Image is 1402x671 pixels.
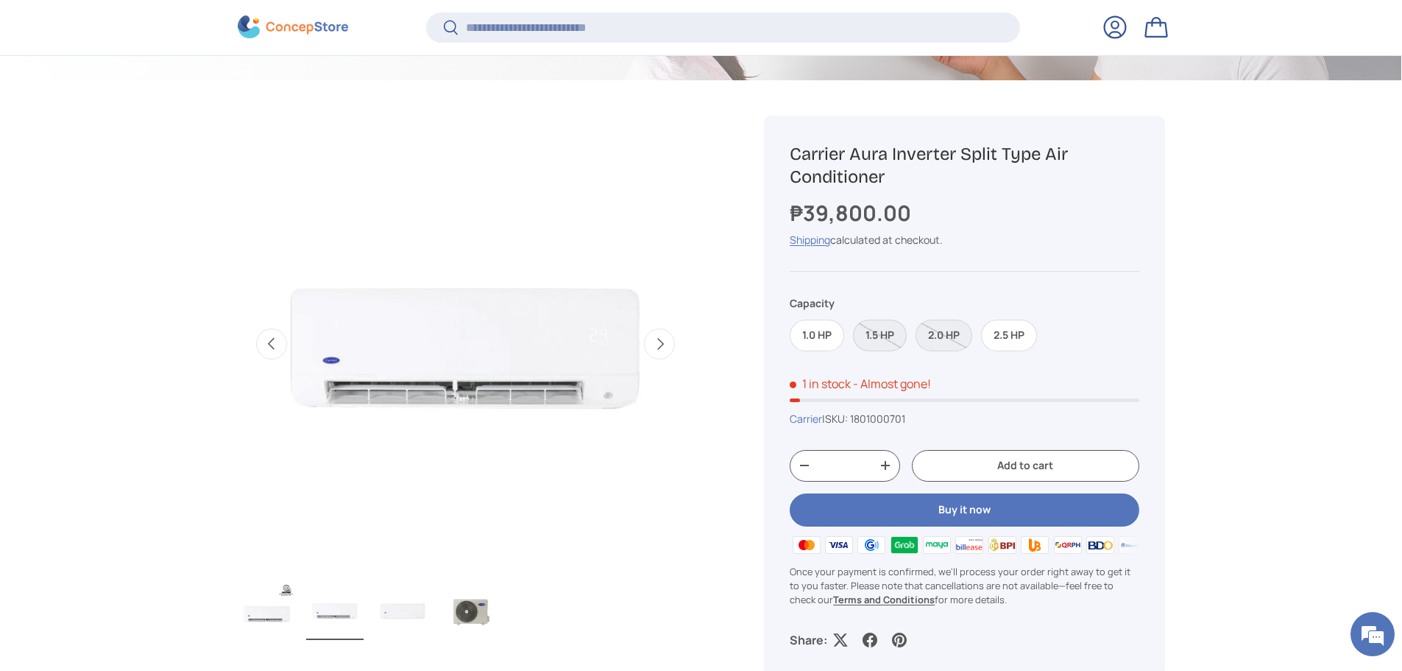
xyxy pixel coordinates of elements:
strong: ₱39,800.00 [790,198,915,228]
legend: Capacity [790,295,835,311]
a: Shipping [790,233,830,247]
label: Sold out [853,320,907,351]
span: 1801000701 [850,412,905,426]
div: calculated at checkout. [790,232,1139,247]
button: Add to cart [912,450,1139,482]
textarea: Type your message and hit 'Enter' [7,402,280,454]
img: grabpay [888,534,920,556]
img: master [790,534,822,556]
img: metrobank [1116,534,1149,556]
span: We're online! [85,186,203,334]
a: Terms and Conditions [833,593,935,606]
img: maya [921,534,953,556]
div: Chat with us now [77,82,247,102]
img: qrph [1051,534,1083,556]
div: Minimize live chat window [241,7,277,43]
img: bpi [986,534,1019,556]
a: Carrier [790,412,822,426]
img: billease [953,534,985,556]
img: gcash [855,534,888,556]
img: Carrier Aura Inverter Split Type Air Conditioner [374,581,431,640]
span: SKU: [825,412,848,426]
img: Carrier Aura Inverter Split Type Air Conditioner [306,581,364,640]
img: visa [823,534,855,556]
img: bdo [1084,534,1116,556]
img: ConcepStore [238,16,348,39]
span: | [822,412,905,426]
media-gallery: Gallery Viewer [238,116,694,645]
label: Sold out [916,320,972,351]
p: Once your payment is confirmed, we'll process your order right away to get it to you faster. Plea... [790,565,1139,608]
p: - Almost gone! [853,376,931,392]
span: 1 in stock [790,376,851,392]
img: ubp [1019,534,1051,556]
img: Carrier Aura Inverter Split Type Air Conditioner [238,581,296,640]
button: Buy it now [790,493,1139,527]
img: Carrier Aura Inverter Split Type Air Conditioner [442,581,499,640]
p: Share: [790,631,827,649]
h1: Carrier Aura Inverter Split Type Air Conditioner [790,143,1139,189]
